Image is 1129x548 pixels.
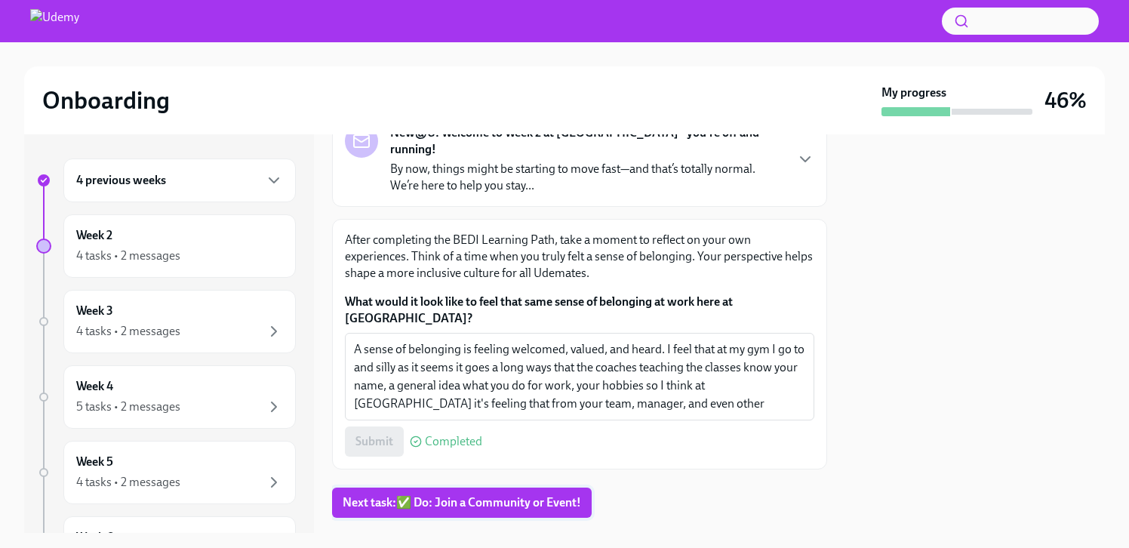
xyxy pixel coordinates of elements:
[345,294,814,327] label: What would it look like to feel that same sense of belonging at work here at [GEOGRAPHIC_DATA]?
[881,85,946,101] strong: My progress
[30,9,79,33] img: Udemy
[425,436,482,448] span: Completed
[76,529,113,546] h6: Week 6
[332,488,592,518] button: Next task:✅ Do: Join a Community or Event!
[390,161,784,194] p: By now, things might be starting to move fast—and that’s totally normal. We’re here to help you s...
[354,340,805,413] textarea: A sense of belonging is feeling welcomed, valued, and heard. I feel that at my gym I go to and si...
[345,232,814,282] p: After completing the BEDI Learning Path, take a moment to reflect on your own experiences. Think ...
[76,474,180,491] div: 4 tasks • 2 messages
[36,365,296,429] a: Week 45 tasks • 2 messages
[76,378,113,395] h6: Week 4
[36,214,296,278] a: Week 24 tasks • 2 messages
[76,323,180,340] div: 4 tasks • 2 messages
[76,227,112,244] h6: Week 2
[76,248,180,264] div: 4 tasks • 2 messages
[390,125,784,158] strong: New@U: Welcome to Week 2 at [GEOGRAPHIC_DATA] - you're off and running!
[76,399,180,415] div: 5 tasks • 2 messages
[76,303,113,319] h6: Week 3
[36,290,296,353] a: Week 34 tasks • 2 messages
[76,454,113,470] h6: Week 5
[1044,87,1087,114] h3: 46%
[36,441,296,504] a: Week 54 tasks • 2 messages
[343,495,581,510] span: Next task : ✅ Do: Join a Community or Event!
[76,172,166,189] h6: 4 previous weeks
[63,159,296,202] div: 4 previous weeks
[42,85,170,115] h2: Onboarding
